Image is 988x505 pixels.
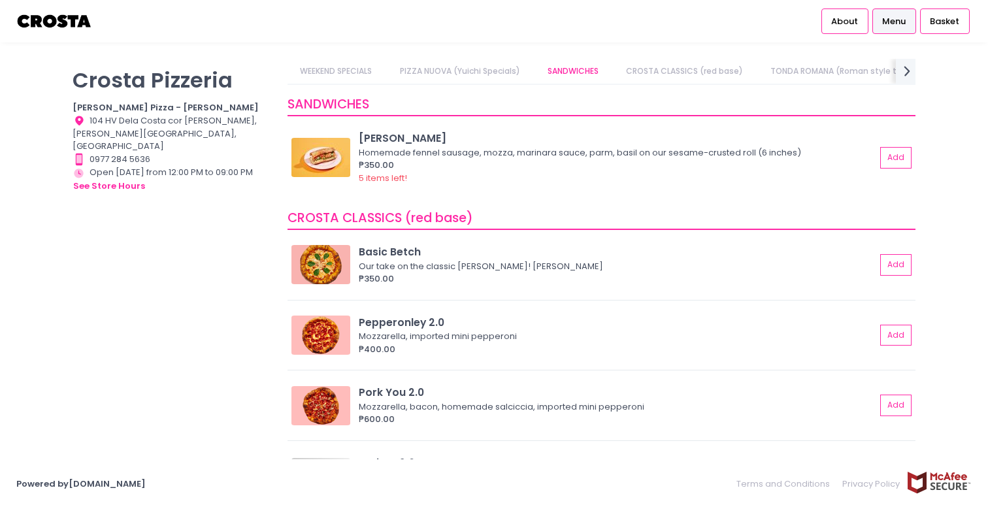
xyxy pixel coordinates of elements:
[880,147,912,169] button: Add
[359,146,872,159] div: Homemade fennel sausage, mozza, marinara sauce, parm, basil on our sesame-crusted roll (6 inches)
[73,114,271,153] div: 104 HV Dela Costa cor [PERSON_NAME], [PERSON_NAME][GEOGRAPHIC_DATA], [GEOGRAPHIC_DATA]
[291,245,350,284] img: Basic Betch
[736,471,836,497] a: Terms and Conditions
[359,413,876,426] div: ₱600.00
[359,385,876,400] div: Pork You 2.0
[359,172,407,184] span: 5 items left!
[16,10,93,33] img: logo
[758,59,949,84] a: TONDA ROMANA (Roman style thin crust)
[359,455,876,470] div: Retiree 2.0
[73,153,271,166] div: 0977 284 5636
[359,260,872,273] div: Our take on the classic [PERSON_NAME]! [PERSON_NAME]
[288,59,385,84] a: WEEKEND SPECIALS
[359,343,876,356] div: ₱400.00
[836,471,907,497] a: Privacy Policy
[73,101,259,114] b: [PERSON_NAME] Pizza - [PERSON_NAME]
[73,179,146,193] button: see store hours
[359,244,876,259] div: Basic Betch
[880,395,912,416] button: Add
[359,159,876,172] div: ₱350.00
[872,8,916,33] a: Menu
[359,272,876,285] div: ₱350.00
[882,15,906,28] span: Menu
[906,471,972,494] img: mcafee-secure
[359,330,872,343] div: Mozzarella, imported mini pepperoni
[291,316,350,355] img: Pepperonley 2.0
[359,131,876,146] div: [PERSON_NAME]
[880,325,912,346] button: Add
[73,166,271,193] div: Open [DATE] from 12:00 PM to 09:00 PM
[288,95,369,113] span: SANDWICHES
[880,254,912,276] button: Add
[614,59,756,84] a: CROSTA CLASSICS (red base)
[821,8,868,33] a: About
[535,59,611,84] a: SANDWICHES
[291,138,350,177] img: HOAGIE ROLL
[359,400,872,414] div: Mozzarella, bacon, homemade salciccia, imported mini pepperoni
[288,209,473,227] span: CROSTA CLASSICS (red base)
[16,478,146,490] a: Powered by[DOMAIN_NAME]
[387,59,533,84] a: PIZZA NUOVA (Yuichi Specials)
[73,67,271,93] p: Crosta Pizzeria
[291,386,350,425] img: Pork You 2.0
[831,15,858,28] span: About
[930,15,959,28] span: Basket
[359,315,876,330] div: Pepperonley 2.0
